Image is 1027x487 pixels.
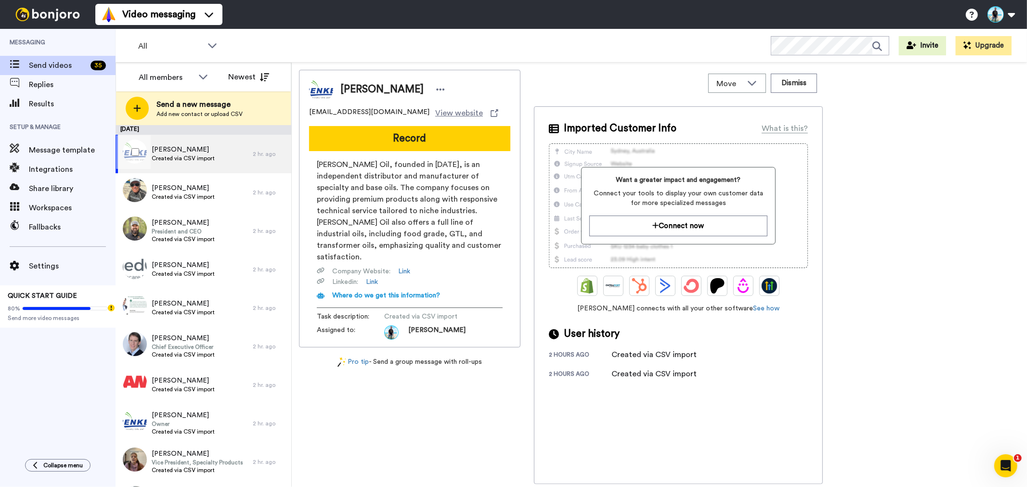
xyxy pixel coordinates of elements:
[116,125,291,135] div: [DATE]
[12,8,84,21] img: bj-logo-header-white.svg
[994,454,1017,477] iframe: Intercom live chat
[684,278,699,294] img: ConvertKit
[152,145,215,154] span: [PERSON_NAME]
[123,217,147,241] img: 37bc251f-a3aa-4327-9e25-ab04ea17dec3.jpg
[956,36,1012,55] button: Upgrade
[384,325,399,340] img: 5c035c46-c24e-446e-8390-5db3fe13084b-1755876712.jpg
[299,357,520,367] div: - Send a group message with roll-ups
[152,333,215,343] span: [PERSON_NAME]
[589,216,767,236] button: Connect now
[123,409,147,433] img: 0fbfef8b-d995-49bc-9934-e5baf59d84ee.png
[123,448,147,472] img: 54f5b603-aeeb-4ce0-9586-de3e49d6e2ed.jpg
[29,144,116,156] span: Message template
[435,107,498,119] a: View website
[139,72,194,83] div: All members
[611,368,697,380] div: Created via CSV import
[123,332,147,356] img: 75fbbd93-2113-42fc-b97f-171300d50608.jpg
[29,79,116,90] span: Replies
[710,278,725,294] img: Patreon
[332,267,390,276] span: Company Website :
[43,461,83,469] span: Collapse menu
[29,202,116,214] span: Workspaces
[589,189,767,208] span: Connect your tools to display your own customer data for more specialized messages
[29,221,116,233] span: Fallbacks
[25,459,91,472] button: Collapse menu
[29,164,116,175] span: Integrations
[762,123,808,134] div: What is this?
[564,327,620,341] span: User history
[152,351,215,359] span: Created via CSV import
[716,78,742,90] span: Move
[549,351,611,360] div: 2 hours ago
[29,60,87,71] span: Send videos
[1014,454,1022,462] span: 1
[564,121,676,136] span: Imported Customer Info
[549,370,611,380] div: 2 hours ago
[753,305,780,312] a: See how
[309,77,333,102] img: Image of Gerry Jackson
[91,61,106,70] div: 35
[253,381,286,389] div: 2 hr. ago
[152,308,215,316] span: Created via CSV import
[152,385,215,393] span: Created via CSV import
[398,267,410,276] a: Link
[338,357,369,367] a: Pro tip
[152,410,215,420] span: [PERSON_NAME]
[152,154,215,162] span: Created via CSV import
[152,376,215,385] span: [PERSON_NAME]
[762,278,777,294] img: GoHighLevel
[152,343,215,351] span: Chief Executive Officer
[152,420,215,428] span: Owner
[253,266,286,273] div: 2 hr. ago
[253,343,286,350] div: 2 hr. ago
[435,107,483,119] span: View website
[138,40,203,52] span: All
[29,260,116,272] span: Settings
[253,189,286,196] div: 2 hr. ago
[317,325,384,340] span: Assigned to:
[658,278,673,294] img: ActiveCampaign
[122,8,195,21] span: Video messaging
[152,299,215,308] span: [PERSON_NAME]
[107,304,116,312] div: Tooltip anchor
[332,292,440,299] span: Where do we get this information?
[123,294,147,318] img: 0a96b464-c495-44b4-a279-e4364737c38d.jpg
[771,74,817,93] button: Dismiss
[606,278,621,294] img: Ontraport
[338,357,346,367] img: magic-wand.svg
[152,235,215,243] span: Created via CSV import
[589,175,767,185] span: Want a greater impact and engagement?
[899,36,946,55] a: Invite
[123,371,147,395] img: abf91f78-cf5d-4eb1-bd56-5bfadf0fa350.png
[29,183,116,194] span: Share library
[736,278,751,294] img: Drip
[317,159,503,263] span: [PERSON_NAME] Oil, founded in [DATE], is an independent distributor and manufacturer of specialty...
[253,420,286,427] div: 2 hr. ago
[8,314,108,322] span: Send more video messages
[253,304,286,312] div: 2 hr. ago
[408,325,466,340] span: [PERSON_NAME]
[611,349,697,360] div: Created via CSV import
[317,312,384,321] span: Task description :
[152,193,215,201] span: Created via CSV import
[253,458,286,466] div: 2 hr. ago
[309,126,510,151] button: Record
[152,228,215,235] span: President and CEO
[332,277,358,287] span: Linkedin :
[366,277,378,287] a: Link
[123,178,147,202] img: 28582fad-224c-4ce5-ac7b-65356c0f02d8.jpg
[580,278,595,294] img: Shopify
[152,428,215,436] span: Created via CSV import
[29,98,116,110] span: Results
[309,107,429,119] span: [EMAIL_ADDRESS][DOMAIN_NAME]
[221,67,276,87] button: Newest
[101,7,117,22] img: vm-color.svg
[123,255,147,279] img: e2b6a45b-2be0-47c2-81ec-ea97e29d7f7e.png
[8,305,20,312] span: 80%
[549,304,808,313] span: [PERSON_NAME] connects with all your other software
[152,459,243,466] span: Vice President, Specialty Products
[156,110,243,118] span: Add new contact or upload CSV
[152,270,215,278] span: Created via CSV import
[384,312,476,321] span: Created via CSV import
